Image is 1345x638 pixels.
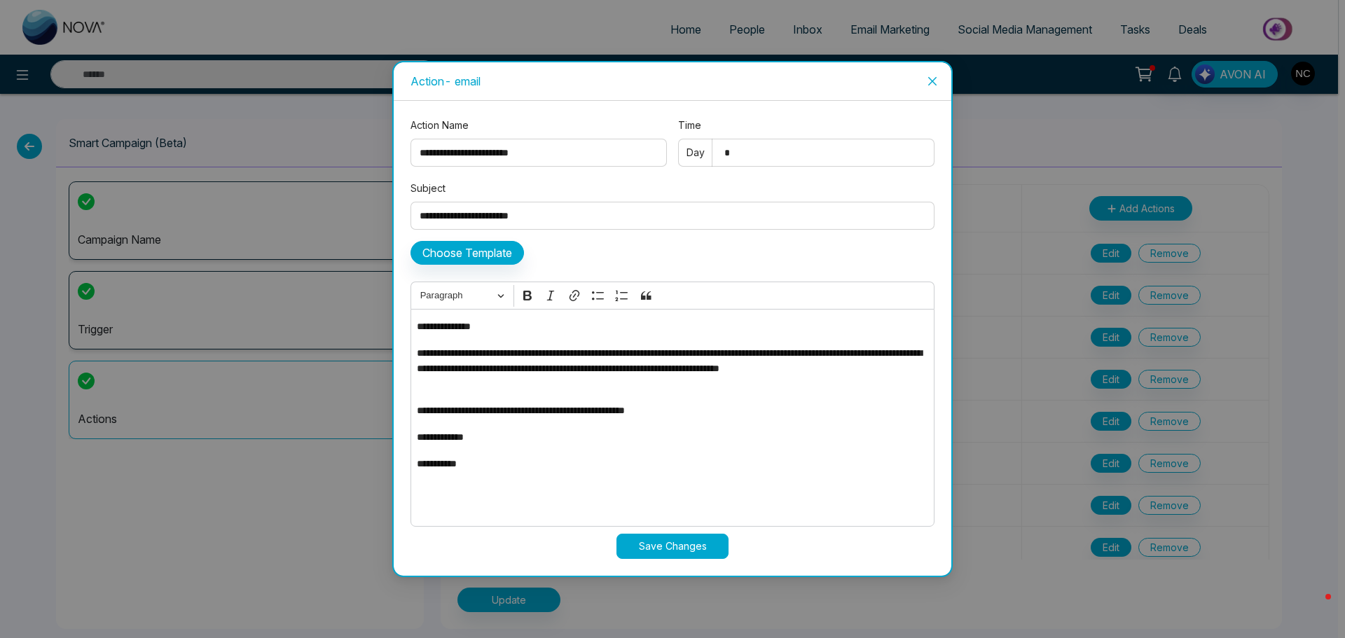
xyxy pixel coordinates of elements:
span: Paragraph [420,287,493,304]
span: Day [687,145,705,160]
label: Subject [411,181,934,196]
label: Action Name [411,118,667,133]
div: Action - email [411,74,934,89]
iframe: Intercom live chat [1297,590,1331,624]
div: Editor toolbar [411,282,934,309]
span: close [927,76,938,87]
button: Close [913,62,951,100]
label: Time [678,118,934,133]
div: Editor editing area: main [411,309,934,527]
button: Save Changes [616,534,729,559]
button: Choose Template [411,241,524,265]
button: Paragraph [414,285,511,307]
